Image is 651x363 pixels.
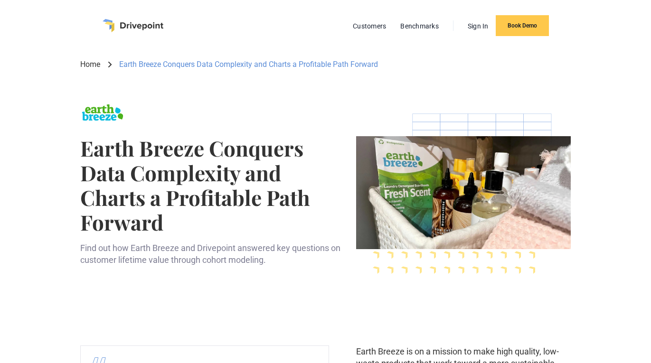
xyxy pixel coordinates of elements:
[119,59,378,70] div: Earth Breeze Conquers Data Complexity and Charts a Profitable Path Forward
[103,19,163,32] a: home
[80,59,100,70] a: Home
[496,15,549,36] a: Book Demo
[80,136,349,234] h1: Earth Breeze Conquers Data Complexity and Charts a Profitable Path Forward
[396,20,443,32] a: Benchmarks
[463,20,493,32] a: Sign In
[80,242,349,266] p: Find out how Earth Breeze and Drivepoint answered key questions on customer lifetime value throug...
[348,20,391,32] a: Customers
